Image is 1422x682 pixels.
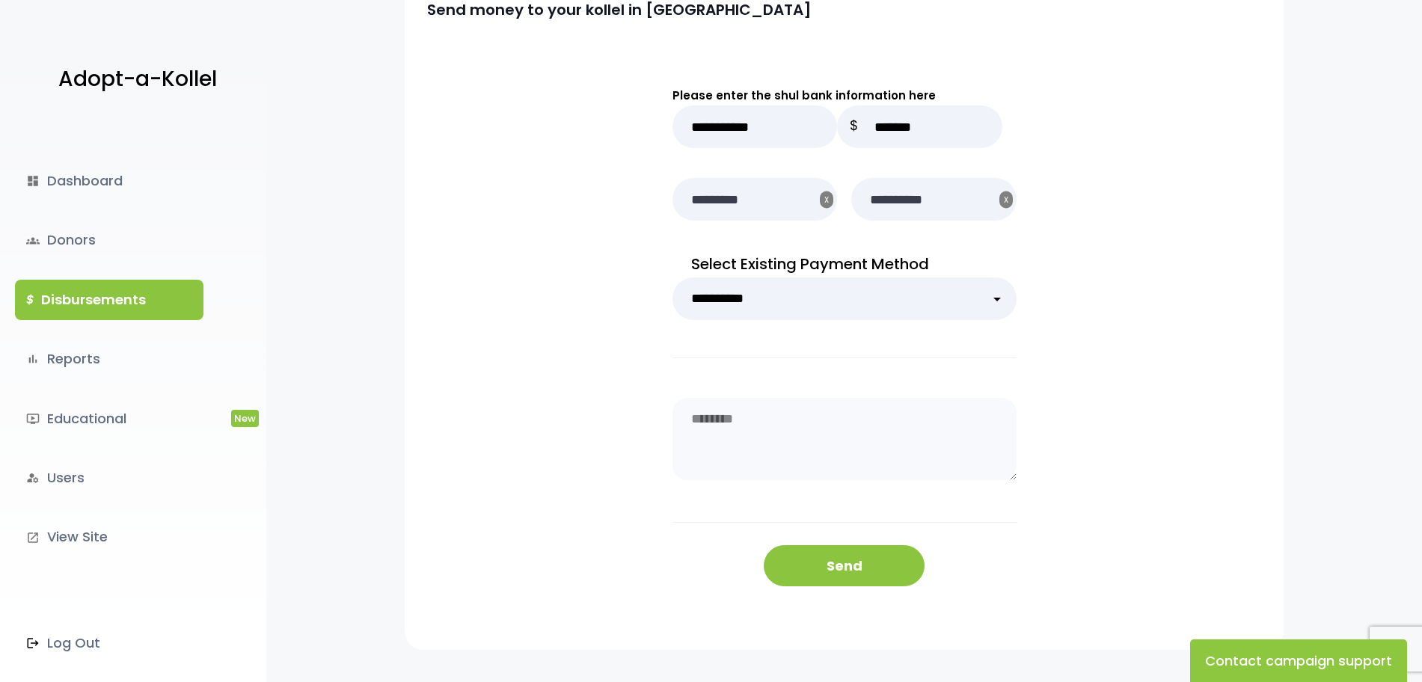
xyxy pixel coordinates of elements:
[26,471,40,485] i: manage_accounts
[26,531,40,544] i: launch
[231,410,259,427] span: New
[764,545,925,586] button: Send
[15,399,203,439] a: ondemand_videoEducationalNew
[26,289,34,311] i: $
[15,220,203,260] a: groupsDonors
[26,412,40,426] i: ondemand_video
[58,61,217,98] p: Adopt-a-Kollel
[15,161,203,201] a: dashboardDashboard
[1190,639,1407,682] button: Contact campaign support
[15,623,203,663] a: Log Out
[26,234,40,248] span: groups
[672,85,1017,105] p: Please enter the shul bank information here
[26,352,40,366] i: bar_chart
[15,280,203,320] a: $Disbursements
[15,339,203,379] a: bar_chartReports
[15,458,203,498] a: manage_accountsUsers
[837,105,871,148] p: $
[672,251,1017,277] p: Select Existing Payment Method
[51,43,217,116] a: Adopt-a-Kollel
[999,191,1013,209] button: X
[26,174,40,188] i: dashboard
[820,191,833,209] button: X
[15,517,203,557] a: launchView Site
